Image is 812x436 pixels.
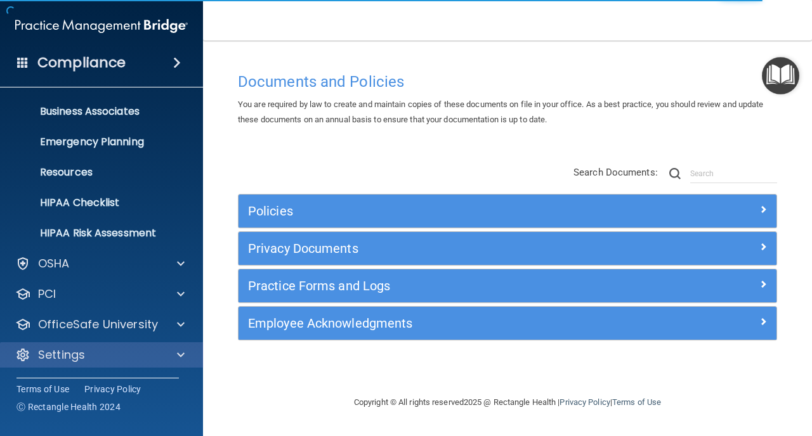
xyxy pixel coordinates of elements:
p: HIPAA Risk Assessment [8,227,181,240]
p: Settings [38,347,85,362]
iframe: Drift Widget Chat Controller [593,346,797,397]
span: Search Documents: [573,167,658,178]
p: PCI [38,286,56,302]
img: PMB logo [15,13,188,39]
p: Business Associates [8,105,181,118]
a: Privacy Policy [84,383,141,395]
h5: Employee Acknowledgments [248,316,632,330]
a: PCI [15,286,185,302]
h4: Compliance [37,54,126,72]
h5: Policies [248,204,632,218]
a: Practice Forms and Logs [248,276,767,296]
span: Ⓒ Rectangle Health 2024 [16,401,121,413]
a: Employee Acknowledgments [248,313,767,333]
button: Open Resource Center [762,57,799,94]
p: Resources [8,166,181,179]
p: OfficeSafe University [38,317,158,332]
a: Privacy Documents [248,238,767,259]
img: ic-search.3b580494.png [669,168,681,179]
a: Terms of Use [16,383,69,395]
p: HIPAA Checklist [8,196,181,209]
a: Settings [15,347,185,362]
h4: Documents and Policies [238,74,777,90]
h5: Practice Forms and Logs [248,279,632,293]
a: Privacy Policy [560,397,610,407]
p: OSHA [38,256,70,271]
input: Search [690,164,777,183]
div: Copyright © All rights reserved 2025 @ Rectangle Health | | [276,382,739,423]
p: Emergency Planning [8,136,181,148]
a: OSHA [15,256,185,271]
h5: Privacy Documents [248,241,632,255]
a: OfficeSafe University [15,317,185,332]
a: Terms of Use [612,397,661,407]
a: Policies [248,201,767,221]
span: You are required by law to create and maintain copies of these documents on file in your office. ... [238,99,764,124]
